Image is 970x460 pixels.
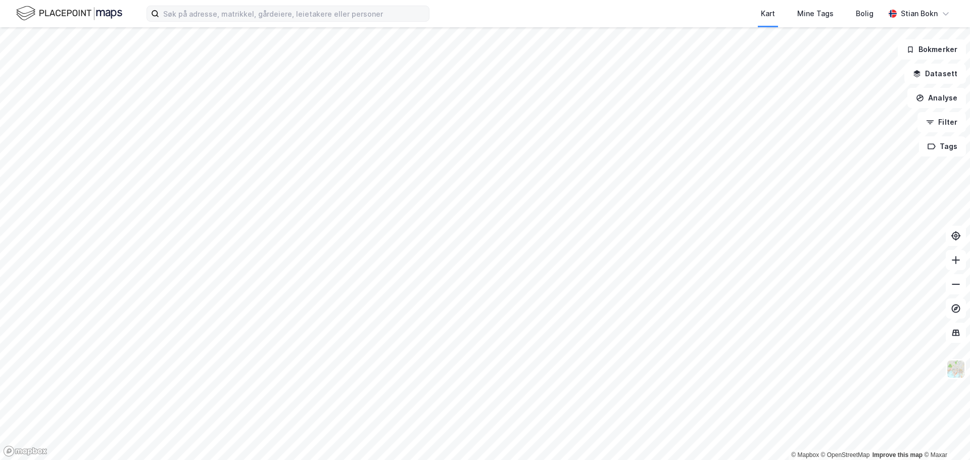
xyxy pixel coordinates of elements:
img: logo.f888ab2527a4732fd821a326f86c7f29.svg [16,5,122,22]
a: Improve this map [872,451,923,458]
div: Kontrollprogram for chat [919,412,970,460]
div: Stian Bokn [901,8,938,20]
a: Mapbox [791,451,819,458]
img: Z [946,360,965,379]
div: Bolig [856,8,874,20]
a: Mapbox homepage [3,445,47,457]
a: OpenStreetMap [821,451,870,458]
button: Bokmerker [898,39,966,60]
div: Kart [761,8,775,20]
iframe: Chat Widget [919,412,970,460]
button: Analyse [907,88,966,108]
button: Filter [917,112,966,132]
div: Mine Tags [797,8,834,20]
button: Datasett [904,64,966,84]
input: Søk på adresse, matrikkel, gårdeiere, leietakere eller personer [159,6,429,21]
button: Tags [919,136,966,157]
